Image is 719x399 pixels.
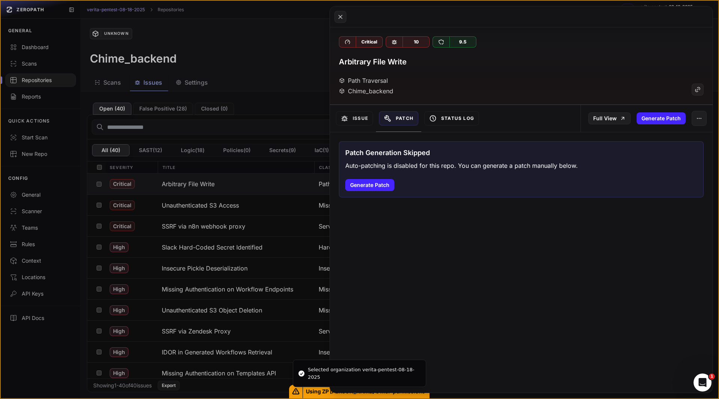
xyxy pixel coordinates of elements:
[637,112,686,124] button: Generate Patch
[694,374,712,392] iframe: Intercom live chat
[379,111,418,126] button: Patch
[424,111,479,126] button: Status Log
[303,385,430,398] span: Using ZP [PERSON_NAME]'s MSP permissions
[308,366,420,381] div: Selected organization verita-pentest-08-18-2025
[588,112,631,124] a: Full View
[339,87,393,96] div: Chime_backend
[345,161,578,170] p: Auto-patching is disabled for this repo. You can generate a patch manually below.
[345,148,430,158] h3: Patch Generation Skipped
[336,111,373,126] button: Issue
[345,179,394,191] button: Generate Patch
[709,374,715,380] span: 1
